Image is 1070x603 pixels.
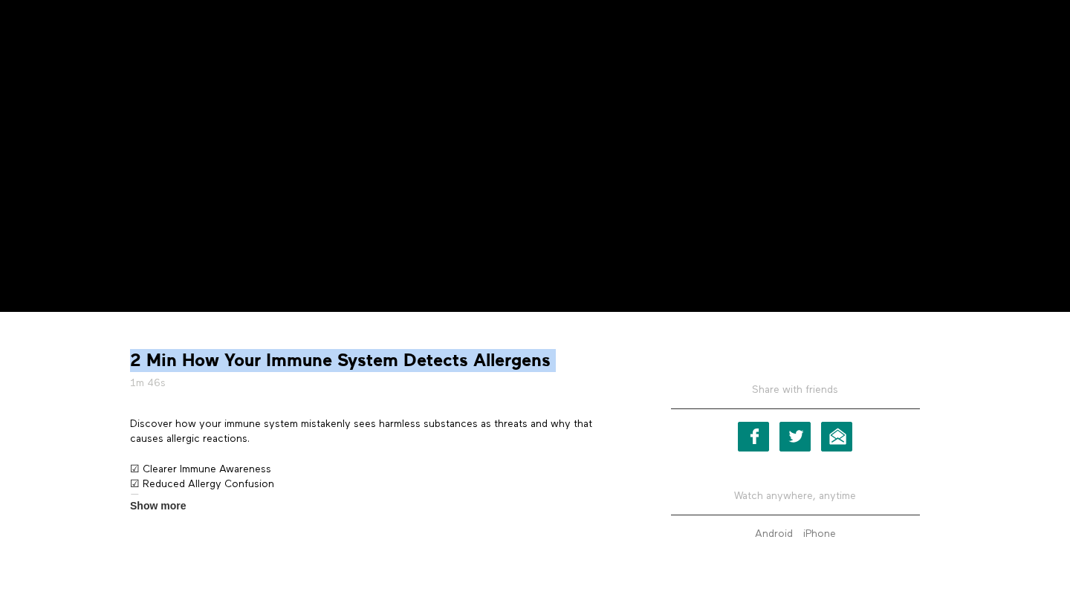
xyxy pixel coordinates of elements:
[130,376,628,391] h5: 1m 46s
[130,417,628,447] p: Discover how your immune system mistakenly sees harmless substances as threats and why that cause...
[130,498,186,514] span: Show more
[751,529,797,539] a: Android
[803,529,836,539] strong: iPhone
[821,422,852,452] a: Email
[130,462,628,507] p: ☑ Clearer Immune Awareness ☑ Reduced Allergy Confusion ☑ Better Symptom Tracking
[800,529,840,539] a: iPhone
[671,382,920,409] h5: Share with friends
[779,422,811,452] a: Twitter
[755,529,793,539] strong: Android
[738,422,769,452] a: Facebook
[130,349,551,372] strong: 2 Min How Your Immune System Detects Allergens
[671,477,920,515] h5: Watch anywhere, anytime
